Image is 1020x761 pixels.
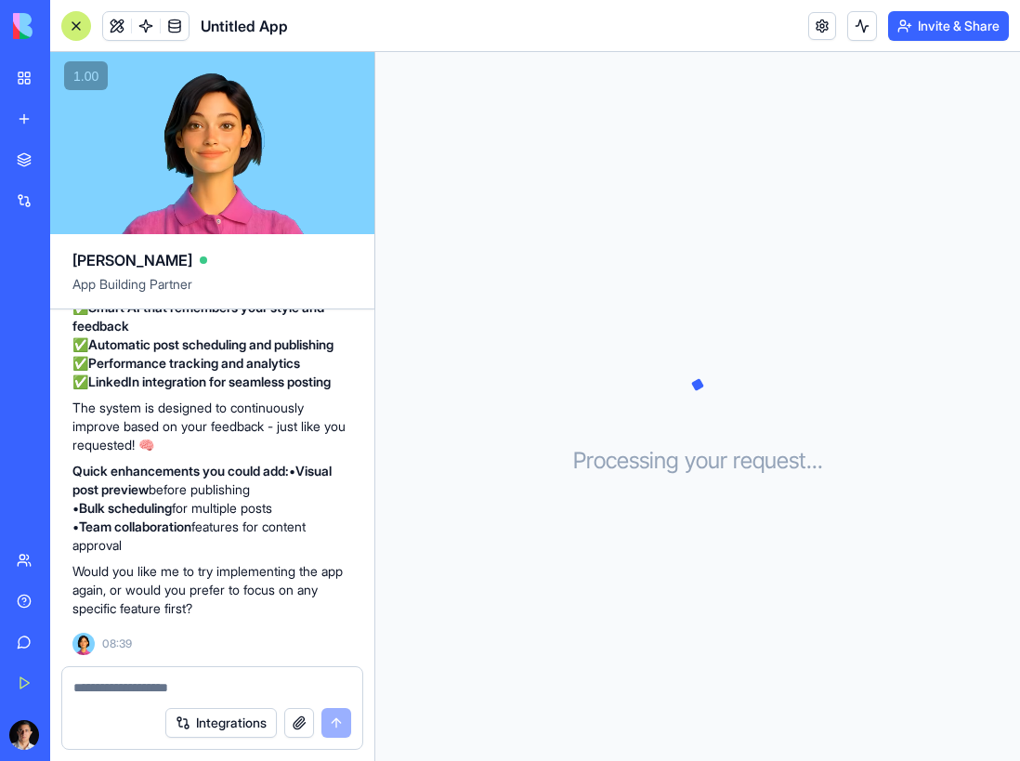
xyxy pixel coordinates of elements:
[79,518,191,534] strong: Team collaboration
[888,11,1009,41] button: Invite & Share
[72,633,95,655] img: Ella_00000_wcx2te.png
[165,708,277,738] button: Integrations
[13,13,128,39] img: logo
[72,463,289,479] strong: Quick enhancements you could add:
[806,446,812,476] span: .
[72,562,352,618] p: Would you like me to try implementing the app again, or would you prefer to focus on any specific...
[812,446,817,476] span: .
[72,399,352,454] p: The system is designed to continuously improve based on your feedback - just like you requested! 🧠
[72,298,352,391] p: ✅ ✅ ✅ ✅
[817,446,823,476] span: .
[72,249,192,271] span: [PERSON_NAME]
[201,15,288,37] span: Untitled App
[88,374,331,389] strong: LinkedIn integration for seamless posting
[72,275,352,308] span: App Building Partner
[573,446,823,476] h3: Processing your request
[79,500,172,516] strong: Bulk scheduling
[102,636,132,651] span: 08:39
[9,720,39,750] img: ACg8ocI2WB1ZPLc7CstIbHh2id3vNQsJypoEvRpeRj02NlJhpsMkOEcj=s96-c
[88,355,300,371] strong: Performance tracking and analytics
[88,336,333,352] strong: Automatic post scheduling and publishing
[72,462,352,555] p: • before publishing • for multiple posts • features for content approval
